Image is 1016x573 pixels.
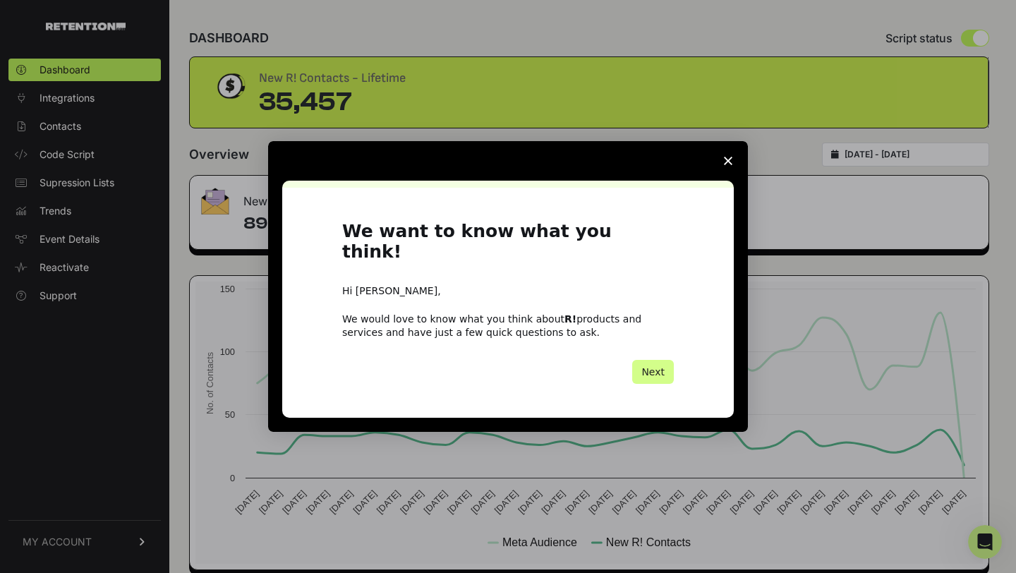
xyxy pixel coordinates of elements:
[632,360,674,384] button: Next
[342,284,674,298] div: Hi [PERSON_NAME],
[342,222,674,270] h1: We want to know what you think!
[342,313,674,338] div: We would love to know what you think about products and services and have just a few quick questi...
[708,141,748,181] span: Close survey
[564,313,576,325] b: R!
